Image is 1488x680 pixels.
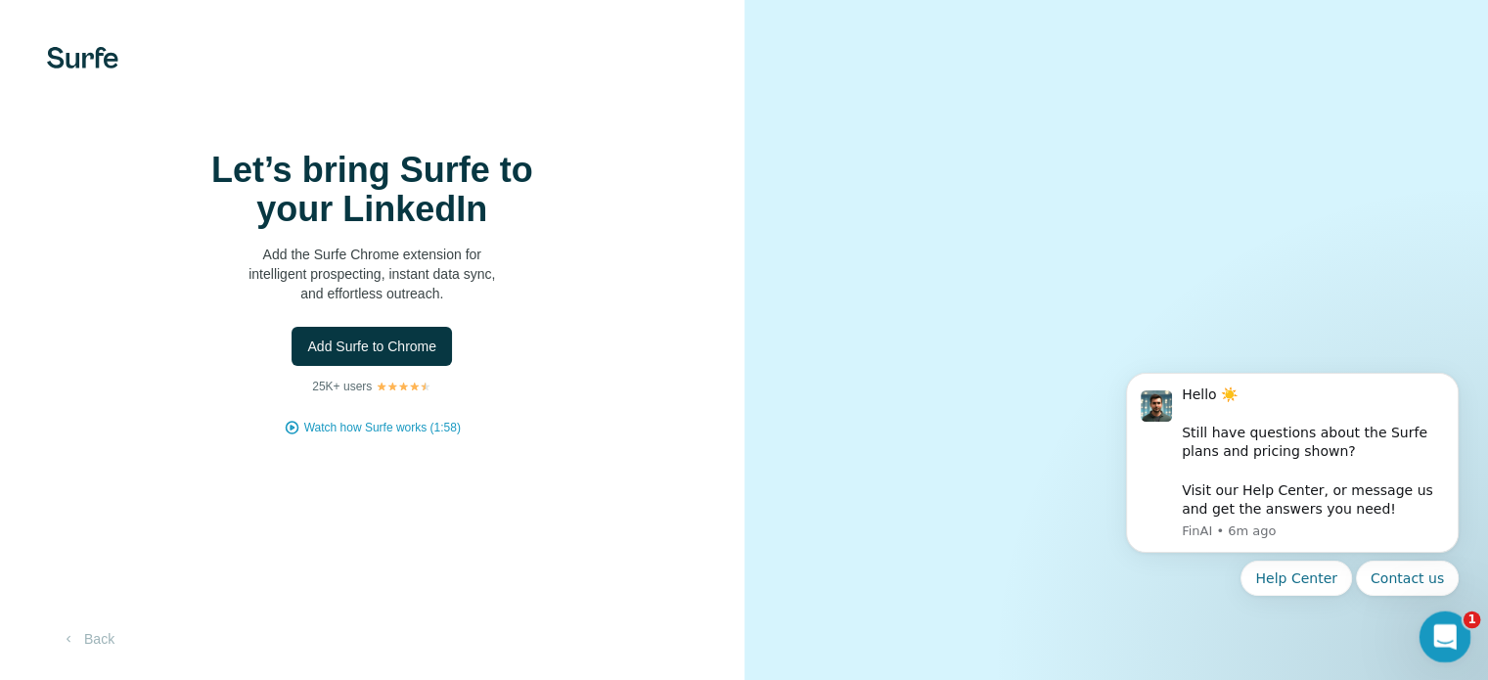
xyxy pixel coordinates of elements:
[1097,308,1488,627] iframe: Intercom notifications message
[1420,612,1471,663] iframe: Intercom live chat
[376,381,431,392] img: Rating Stars
[312,378,372,395] p: 25K+ users
[47,47,118,68] img: Surfe's logo
[292,327,452,366] button: Add Surfe to Chrome
[47,621,128,657] button: Back
[307,337,436,356] span: Add Surfe to Chrome
[1464,612,1481,629] span: 1
[304,419,461,436] button: Watch how Surfe works (1:58)
[176,245,567,303] p: Add the Surfe Chrome extension for intelligent prospecting, instant data sync, and effortless out...
[176,151,567,229] h1: Let’s bring Surfe to your LinkedIn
